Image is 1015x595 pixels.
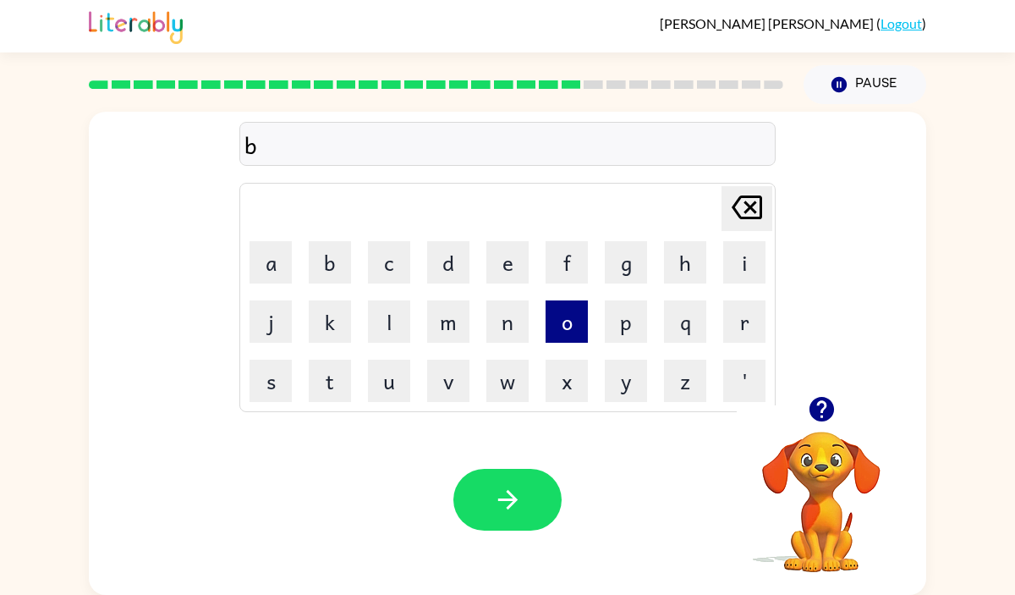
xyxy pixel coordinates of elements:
[244,127,771,163] div: b
[309,300,351,343] button: k
[309,360,351,402] button: t
[723,360,765,402] button: '
[660,15,926,31] div: ( )
[250,241,292,284] button: a
[605,360,647,402] button: y
[427,360,469,402] button: v
[427,300,469,343] button: m
[486,300,529,343] button: n
[368,241,410,284] button: c
[723,241,765,284] button: i
[368,300,410,343] button: l
[664,241,706,284] button: h
[881,15,922,31] a: Logout
[660,15,876,31] span: [PERSON_NAME] [PERSON_NAME]
[664,360,706,402] button: z
[486,360,529,402] button: w
[737,405,906,575] video: Your browser must support playing .mp4 files to use Literably. Please try using another browser.
[250,360,292,402] button: s
[89,7,183,44] img: Literably
[664,300,706,343] button: q
[427,241,469,284] button: d
[546,360,588,402] button: x
[804,65,926,104] button: Pause
[309,241,351,284] button: b
[546,300,588,343] button: o
[250,300,292,343] button: j
[605,241,647,284] button: g
[723,300,765,343] button: r
[605,300,647,343] button: p
[486,241,529,284] button: e
[368,360,410,402] button: u
[546,241,588,284] button: f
